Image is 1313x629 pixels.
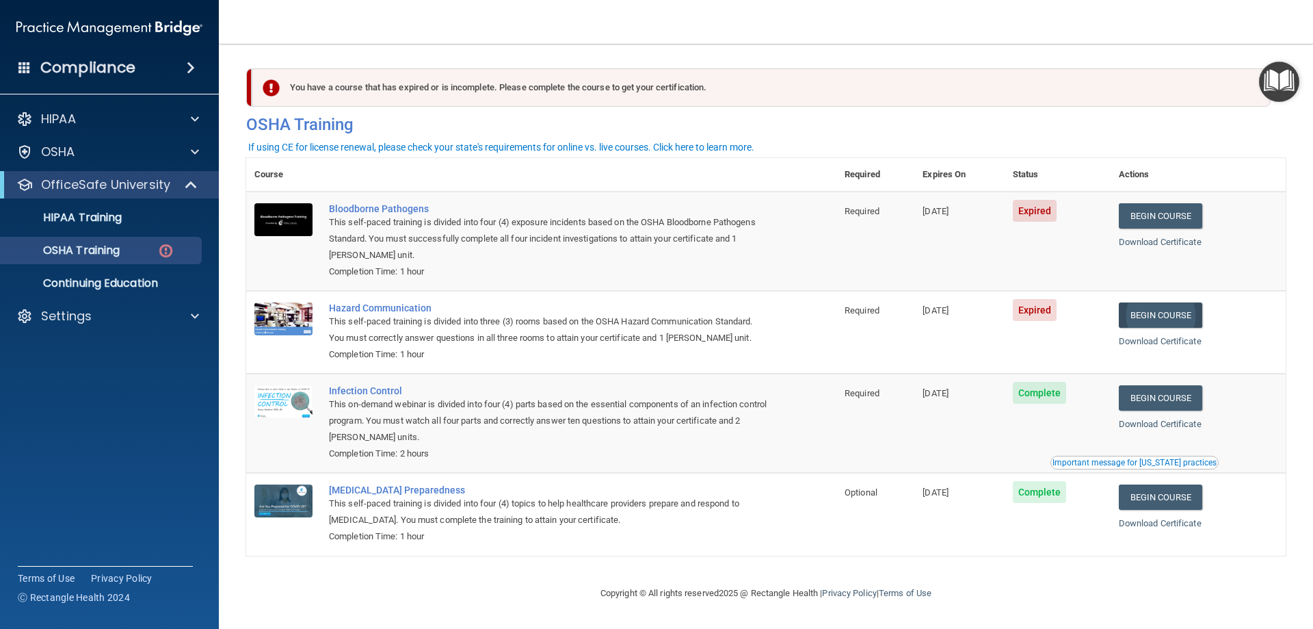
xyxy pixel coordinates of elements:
div: Completion Time: 1 hour [329,528,768,545]
div: This self-paced training is divided into four (4) exposure incidents based on the OSHA Bloodborne... [329,214,768,264]
img: danger-circle.6113f641.png [157,242,174,259]
p: OSHA Training [9,244,120,257]
img: exclamation-circle-solid-danger.72ef9ffc.png [263,79,280,97]
button: Open Resource Center [1259,62,1299,102]
a: Terms of Use [18,572,75,585]
th: Actions [1111,158,1286,192]
span: Ⓒ Rectangle Health 2024 [18,591,130,604]
span: Required [845,388,879,398]
span: Expired [1013,299,1057,321]
p: HIPAA Training [9,211,122,224]
div: If using CE for license renewal, please check your state's requirements for online vs. live cours... [248,142,754,152]
a: Privacy Policy [91,572,152,585]
a: Begin Course [1119,303,1202,328]
a: OSHA [16,144,199,160]
p: Settings [41,308,92,324]
div: This on-demand webinar is divided into four (4) parts based on the essential components of an inf... [329,396,768,446]
th: Status [1005,158,1111,192]
span: Complete [1013,382,1067,404]
div: Completion Time: 2 hours [329,446,768,462]
th: Course [246,158,321,192]
h4: OSHA Training [246,115,1286,134]
a: Terms of Use [879,588,931,598]
a: Download Certificate [1119,518,1202,528]
span: Complete [1013,481,1067,503]
span: [DATE] [923,206,949,216]
h4: Compliance [40,58,135,77]
p: Continuing Education [9,277,196,290]
span: Optional [845,487,877,498]
a: Infection Control [329,385,768,396]
a: Hazard Communication [329,303,768,313]
span: [DATE] [923,388,949,398]
button: If using CE for license renewal, please check your state's requirements for online vs. live cours... [246,140,756,154]
a: Download Certificate [1119,237,1202,247]
div: Completion Time: 1 hour [329,346,768,363]
a: Bloodborne Pathogens [329,203,768,214]
span: [DATE] [923,305,949,316]
a: Begin Course [1119,385,1202,411]
a: Download Certificate [1119,419,1202,429]
span: [DATE] [923,487,949,498]
th: Expires On [914,158,1004,192]
span: Required [845,305,879,316]
img: PMB logo [16,14,202,42]
a: Begin Course [1119,203,1202,229]
span: Required [845,206,879,216]
div: You have a course that has expired or is incomplete. Please complete the course to get your certi... [252,68,1271,107]
p: OfficeSafe University [41,177,170,193]
p: HIPAA [41,111,76,127]
a: Download Certificate [1119,336,1202,346]
a: OfficeSafe University [16,177,198,193]
div: This self-paced training is divided into three (3) rooms based on the OSHA Hazard Communication S... [329,313,768,346]
a: [MEDICAL_DATA] Preparedness [329,485,768,496]
div: Completion Time: 1 hour [329,264,768,280]
button: Read this if you are a dental practitioner in the state of CA [1050,456,1219,470]
th: Required [836,158,914,192]
span: Expired [1013,200,1057,222]
a: Settings [16,308,199,324]
div: Copyright © All rights reserved 2025 @ Rectangle Health | | [516,572,1016,615]
div: Important message for [US_STATE] practices [1052,459,1217,467]
a: Begin Course [1119,485,1202,510]
div: This self-paced training is divided into four (4) topics to help healthcare providers prepare and... [329,496,768,528]
a: Privacy Policy [822,588,876,598]
p: OSHA [41,144,75,160]
a: HIPAA [16,111,199,127]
